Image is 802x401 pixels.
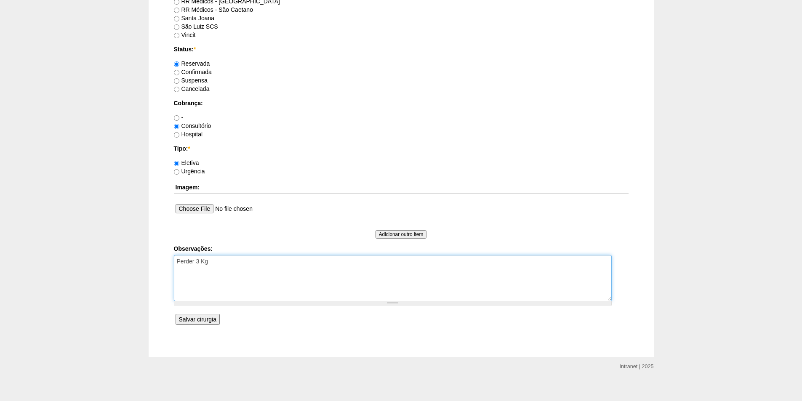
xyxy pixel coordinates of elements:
[174,24,179,30] input: São Luiz SCS
[174,60,210,67] label: Reservada
[174,70,179,75] input: Confirmada
[174,114,184,121] label: -
[174,161,179,166] input: Eletiva
[174,8,179,13] input: RR Médicos - São Caetano
[174,169,179,175] input: Urgência
[174,99,629,107] label: Cobrança:
[188,145,190,152] span: Este campo é obrigatório.
[174,32,196,38] label: Vincit
[174,244,629,253] label: Observações:
[174,77,208,84] label: Suspensa
[376,230,427,239] input: Adicionar outro item
[174,132,179,138] input: Hospital
[174,45,629,53] label: Status:
[174,69,212,75] label: Confirmada
[174,122,211,129] label: Consultório
[176,314,220,325] input: Salvar cirurgia
[174,16,179,21] input: Santa Joana
[174,33,179,38] input: Vincit
[174,23,218,30] label: São Luiz SCS
[174,144,629,153] label: Tipo:
[174,85,210,92] label: Cancelada
[174,78,179,84] input: Suspensa
[174,6,253,13] label: RR Médicos - São Caetano
[174,181,629,194] th: Imagem:
[174,15,215,21] label: Santa Joana
[174,124,179,129] input: Consultório
[620,362,654,371] div: Intranet | 2025
[174,168,205,175] label: Urgência
[174,61,179,67] input: Reservada
[194,46,196,53] span: Este campo é obrigatório.
[174,87,179,92] input: Cancelada
[174,131,203,138] label: Hospital
[174,159,199,166] label: Eletiva
[174,115,179,121] input: -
